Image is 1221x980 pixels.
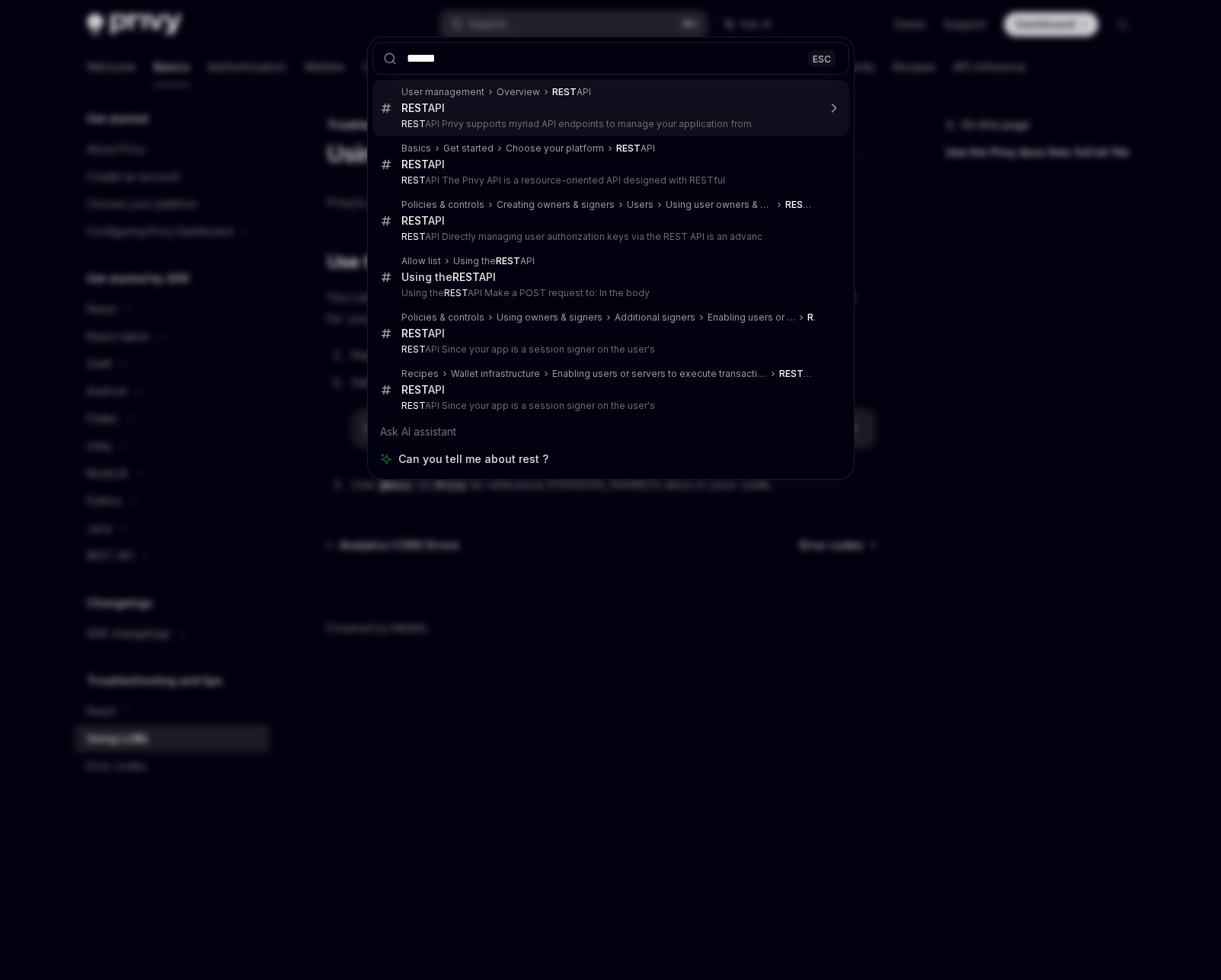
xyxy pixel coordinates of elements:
p: API Directly managing user authorization keys via the REST API is an advanc [401,231,817,243]
div: Using the API [453,255,535,267]
div: API [779,368,817,380]
span: Can you tell me about rest ? [398,452,548,467]
b: REST [401,214,428,227]
b: REST [401,383,428,396]
p: Using the API Make a POST request to: In the body [401,287,817,299]
b: REST [779,368,812,379]
div: Ask AI assistant [372,418,849,445]
div: Choose your platform [506,142,604,155]
b: REST [401,231,425,242]
b: REST [401,118,425,129]
div: Using user owners & signers [666,199,774,211]
div: Overview [497,86,540,98]
p: API Privy supports myriad API endpoints to manage your application from [401,118,817,130]
div: Allow list [401,255,441,267]
div: API [807,311,817,324]
div: Enabling users or servers to execute transactions [708,311,795,324]
div: Policies & controls [401,199,484,211]
b: REST [401,327,428,340]
div: API [401,158,445,171]
div: Policies & controls [401,311,484,324]
div: Enabling users or servers to execute transactions [552,368,768,380]
b: REST [401,343,425,355]
p: API Since your app is a session signer on the user's [401,343,817,356]
p: API Since your app is a session signer on the user's [401,400,817,412]
div: Using the API [401,270,496,284]
div: Wallet infrastructure [451,368,540,380]
div: API [401,327,445,340]
b: REST [401,101,428,114]
div: API [401,214,445,228]
b: REST [444,287,468,298]
div: API [401,383,445,397]
div: Get started [443,142,494,155]
div: Additional signers [615,311,695,324]
div: API [616,142,655,155]
b: REST [496,255,520,267]
b: REST [401,158,428,171]
b: REST [401,174,425,186]
div: Creating owners & signers [497,199,615,211]
b: REST [785,199,811,210]
div: Recipes [401,368,439,380]
div: Users [627,199,654,211]
b: REST [616,142,641,154]
div: API [401,101,445,115]
b: REST [807,311,832,323]
b: REST [552,86,577,97]
p: API The Privy API is a resource-oriented API designed with RESTful [401,174,817,187]
div: Using owners & signers [497,311,603,324]
b: REST [401,400,425,411]
div: API [785,199,817,211]
div: Basics [401,142,431,155]
div: User management [401,86,484,98]
div: API [552,86,591,98]
div: ESC [808,50,836,66]
b: REST [452,270,479,283]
